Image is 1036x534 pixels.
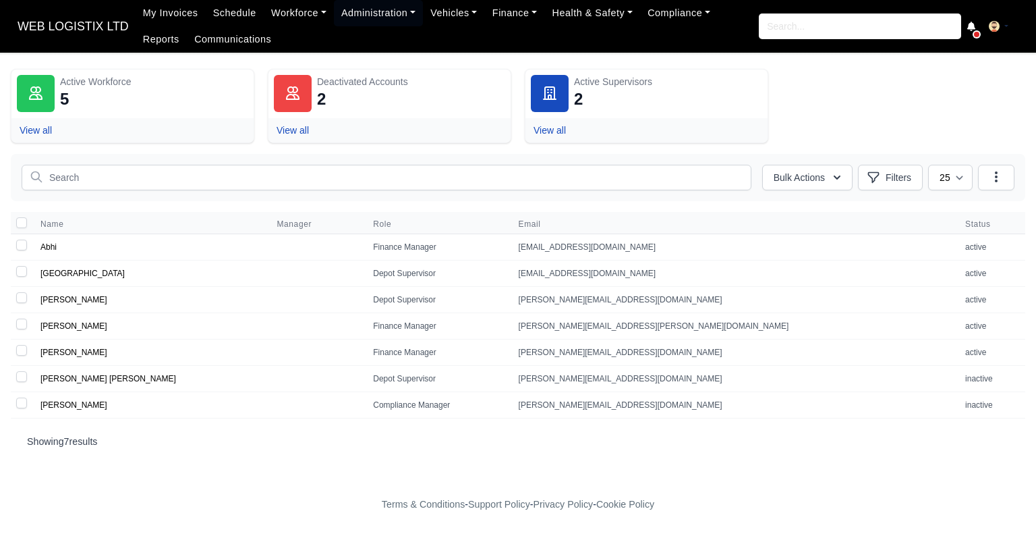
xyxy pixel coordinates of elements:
a: Support Policy [468,499,530,510]
span: Name [40,219,63,230]
a: [PERSON_NAME] [40,348,107,357]
a: Abhi [40,242,57,252]
td: active [957,287,1025,313]
div: 2 [574,88,583,110]
div: 5 [60,88,69,110]
td: Compliance Manager [365,392,510,419]
div: Active Workforce [60,75,248,88]
td: [EMAIL_ADDRESS][DOMAIN_NAME] [511,261,957,287]
input: Search... [759,14,961,39]
button: Name [40,219,74,230]
span: Email [519,219,949,230]
td: Finance Manager [365,234,510,261]
div: Active Supervisors [574,75,762,88]
a: View all [534,125,566,136]
a: WEB LOGISTIX LTD [11,14,136,40]
a: Cookie Policy [596,499,654,510]
td: active [957,313,1025,340]
a: Communications [187,26,279,53]
td: [PERSON_NAME][EMAIL_ADDRESS][DOMAIN_NAME] [511,392,957,419]
a: [PERSON_NAME] [40,400,107,410]
button: Filters [858,165,923,190]
td: [PERSON_NAME][EMAIL_ADDRESS][PERSON_NAME][DOMAIN_NAME] [511,313,957,340]
a: [GEOGRAPHIC_DATA] [40,269,125,278]
a: [PERSON_NAME] [PERSON_NAME] [40,374,176,383]
td: Finance Manager [365,313,510,340]
span: Status [965,219,1017,230]
a: [PERSON_NAME] [40,295,107,304]
td: [EMAIL_ADDRESS][DOMAIN_NAME] [511,234,957,261]
p: Showing results [27,435,1009,448]
td: Depot Supervisor [365,261,510,287]
td: [PERSON_NAME][EMAIL_ADDRESS][DOMAIN_NAME] [511,287,957,313]
a: Privacy Policy [534,499,594,510]
a: View all [277,125,309,136]
td: active [957,340,1025,366]
a: View all [20,125,52,136]
td: [PERSON_NAME][EMAIL_ADDRESS][DOMAIN_NAME] [511,366,957,392]
td: active [957,234,1025,261]
button: Manager [277,219,322,230]
td: inactive [957,392,1025,419]
td: inactive [957,366,1025,392]
div: - - - [134,497,902,512]
div: 2 [317,88,326,110]
a: Terms & Conditions [382,499,465,510]
td: [PERSON_NAME][EMAIL_ADDRESS][DOMAIN_NAME] [511,340,957,366]
div: Deactivated Accounts [317,75,505,88]
span: 7 [64,436,69,447]
td: Depot Supervisor [365,366,510,392]
span: Role [373,219,391,230]
a: Reports [136,26,187,53]
td: Depot Supervisor [365,287,510,313]
td: active [957,261,1025,287]
input: Search [22,165,751,190]
button: Role [373,219,402,230]
button: Bulk Actions [762,165,853,190]
a: [PERSON_NAME] [40,321,107,331]
td: Finance Manager [365,340,510,366]
span: Manager [277,219,312,230]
